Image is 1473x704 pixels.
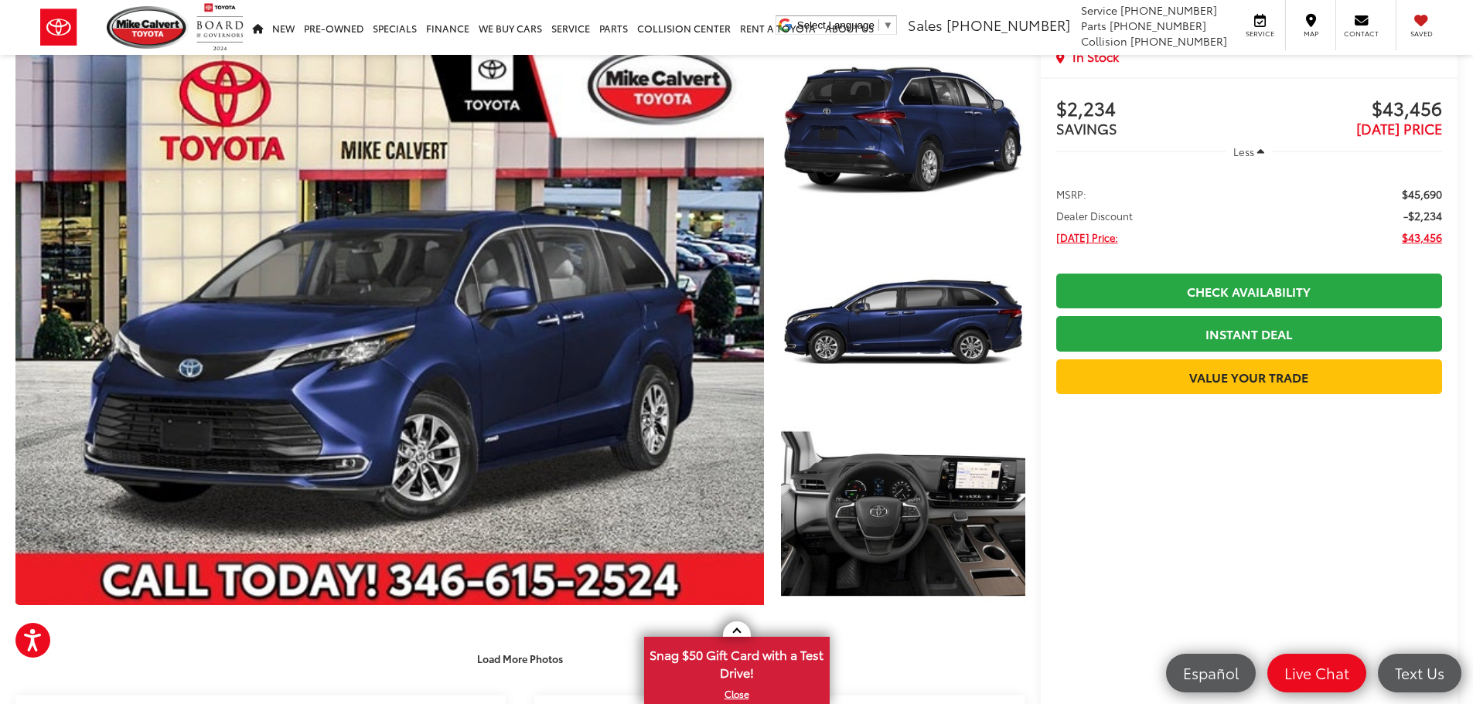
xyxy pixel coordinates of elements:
[778,420,1027,607] img: 2025 Toyota Sienna XLE
[466,644,574,672] button: Load More Photos
[1081,2,1117,18] span: Service
[107,6,189,49] img: Mike Calvert Toyota
[1056,230,1118,245] span: [DATE] Price:
[1277,663,1357,682] span: Live Chat
[946,15,1070,35] span: [PHONE_NUMBER]
[1294,29,1328,39] span: Map
[781,231,1025,414] a: Expand Photo 2
[1175,663,1246,682] span: Español
[1403,208,1442,223] span: -$2,234
[878,19,879,31] span: ​
[1387,663,1452,682] span: Text Us
[1130,33,1227,49] span: [PHONE_NUMBER]
[1226,138,1272,165] button: Less
[1072,48,1119,66] span: In Stock
[15,39,764,605] a: Expand Photo 0
[1056,208,1133,223] span: Dealer Discount
[1110,18,1206,33] span: [PHONE_NUMBER]
[1267,654,1366,692] a: Live Chat
[908,15,943,35] span: Sales
[646,638,828,685] span: Snag $50 Gift Card with a Test Drive!
[8,36,771,608] img: 2025 Toyota Sienna XLE
[1056,98,1250,121] span: $2,234
[1404,29,1438,39] span: Saved
[1056,118,1117,138] span: SAVINGS
[1356,118,1442,138] span: [DATE] PRICE
[1233,145,1254,158] span: Less
[1056,316,1442,351] a: Instant Deal
[1402,230,1442,245] span: $43,456
[1378,654,1461,692] a: Text Us
[778,37,1027,224] img: 2025 Toyota Sienna XLE
[883,19,893,31] span: ▼
[1056,359,1442,394] a: Value Your Trade
[1081,18,1106,33] span: Parts
[1120,2,1217,18] span: [PHONE_NUMBER]
[1056,186,1086,202] span: MSRP:
[1249,98,1442,121] span: $43,456
[1243,29,1277,39] span: Service
[1344,29,1379,39] span: Contact
[781,39,1025,223] a: Expand Photo 1
[1056,274,1442,308] a: Check Availability
[1166,654,1256,692] a: Español
[1402,186,1442,202] span: $45,690
[778,229,1027,416] img: 2025 Toyota Sienna XLE
[781,423,1025,606] a: Expand Photo 3
[1081,33,1127,49] span: Collision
